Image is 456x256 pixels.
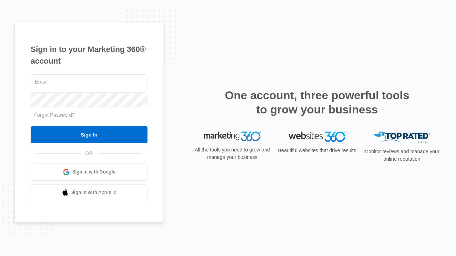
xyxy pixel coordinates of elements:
[223,88,411,117] h2: One account, three powerful tools to grow your business
[277,147,357,154] p: Beautiful websites that drive results
[31,74,147,89] input: Email
[31,126,147,143] input: Sign In
[31,184,147,201] a: Sign in with Apple Id
[362,148,442,163] p: Monitor reviews and manage your online reputation
[192,146,272,161] p: All the tools you need to grow and manage your business
[204,132,261,142] img: Marketing 360
[289,132,346,142] img: Websites 360
[31,43,147,67] h1: Sign in to your Marketing 360® account
[72,168,116,176] span: Sign in with Google
[34,112,75,118] a: Forgot Password?
[71,189,117,196] span: Sign in with Apple Id
[81,150,98,157] span: OR
[31,164,147,181] a: Sign in with Google
[373,132,430,143] img: Top Rated Local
